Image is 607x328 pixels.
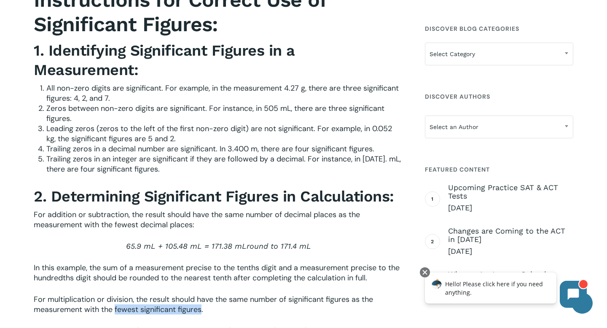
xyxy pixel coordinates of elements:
[448,183,573,213] a: Upcoming Practice SAT & ACT Tests [DATE]
[448,203,573,213] span: [DATE]
[34,188,394,205] strong: 2. Determining Significant Figures in Calculations:
[46,124,392,144] span: Leading zeros (zeros to the left of the first non-zero digit) are not significant. For example, i...
[425,116,573,138] span: Select an Author
[247,242,311,250] span: round to 171.4 mL
[448,183,573,200] span: Upcoming Practice SAT & ACT Tests
[425,162,573,177] h4: Featured Content
[425,118,573,136] span: Select an Author
[416,266,595,316] iframe: Chatbot
[34,210,360,230] span: For addition or subtraction, the result should have the same number of decimal places as the meas...
[126,242,247,250] span: 65.9 mL + 105.48 mL = 171.38 mL
[46,103,384,124] span: Zeros between non-zero digits are significant. For instance, in 505 mL, there are three significa...
[425,43,573,65] span: Select Category
[425,89,573,104] h4: Discover Authors
[46,83,399,103] span: All non-zero digits are significant. For example, in the measurement 4.27 g, there are three sign...
[425,21,573,36] h4: Discover Blog Categories
[34,263,400,283] span: In this example, the sum of a measurement precise to the tenths digit and a measurement precise t...
[34,42,295,79] strong: 1. Identifying Significant Figures in a Measurement:
[448,246,573,256] span: [DATE]
[448,227,573,244] span: Changes are Coming to the ACT in [DATE]
[46,154,401,174] span: Trailing zeros in an integer are significant if they are followed by a decimal. For instance, in ...
[46,144,374,154] span: Trailing zeros in a decimal number are significant. In 3.400 m, there are four significant figures.
[448,227,573,256] a: Changes are Coming to the ACT in [DATE] [DATE]
[425,45,573,63] span: Select Category
[34,294,373,315] span: For multiplication or division, the result should have the same number of significant figures as ...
